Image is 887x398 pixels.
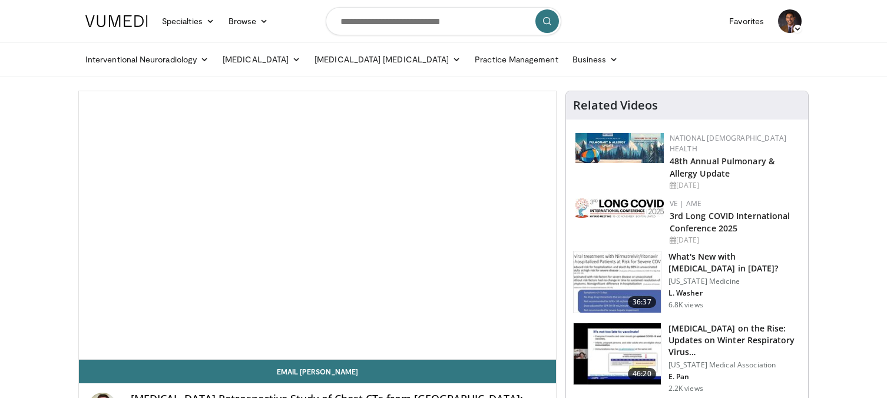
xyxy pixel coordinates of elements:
img: Avatar [778,9,802,33]
a: 36:37 What's New with [MEDICAL_DATA] in [DATE]? [US_STATE] Medicine L. Washer 6.8K views [573,251,801,313]
a: Favorites [722,9,771,33]
a: Practice Management [468,48,565,71]
p: L. Washer [668,288,801,298]
img: a7fdb341-8f47-4b27-b917-6bcaa0e8415b.150x105_q85_crop-smart_upscale.jpg [574,323,661,384]
video-js: Video Player [79,91,556,360]
p: E. Pan [668,372,801,382]
a: National [DEMOGRAPHIC_DATA] Health [670,133,787,154]
a: [MEDICAL_DATA] [216,48,307,71]
a: Specialties [155,9,221,33]
img: b90f5d12-84c1-472e-b843-5cad6c7ef911.jpg.150x105_q85_autocrop_double_scale_upscale_version-0.2.jpg [575,133,664,163]
a: VE | AME [670,198,701,208]
a: [MEDICAL_DATA] [MEDICAL_DATA] [307,48,468,71]
p: [US_STATE] Medical Association [668,360,801,370]
img: a2792a71-925c-4fc2-b8ef-8d1b21aec2f7.png.150x105_q85_autocrop_double_scale_upscale_version-0.2.jpg [575,198,664,218]
h3: [MEDICAL_DATA] on the Rise: Updates on Winter Respiratory Virus… [668,323,801,358]
img: VuMedi Logo [85,15,148,27]
a: 46:20 [MEDICAL_DATA] on the Rise: Updates on Winter Respiratory Virus… [US_STATE] Medical Associa... [573,323,801,393]
h3: What's New with [MEDICAL_DATA] in [DATE]? [668,251,801,274]
a: Interventional Neuroradiology [78,48,216,71]
a: Email [PERSON_NAME] [79,360,556,383]
p: 2.2K views [668,384,703,393]
a: 48th Annual Pulmonary & Allergy Update [670,155,775,179]
div: [DATE] [670,180,799,191]
span: 36:37 [628,296,656,308]
a: 3rd Long COVID International Conference 2025 [670,210,790,234]
span: 46:20 [628,368,656,380]
img: e6ac19ea-06ec-4e73-bb2e-8837b1071482.150x105_q85_crop-smart_upscale.jpg [574,251,661,313]
h4: Related Videos [573,98,658,112]
p: [US_STATE] Medicine [668,277,801,286]
div: [DATE] [670,235,799,246]
input: Search topics, interventions [326,7,561,35]
a: Browse [221,9,276,33]
p: 6.8K views [668,300,703,310]
a: Business [565,48,625,71]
